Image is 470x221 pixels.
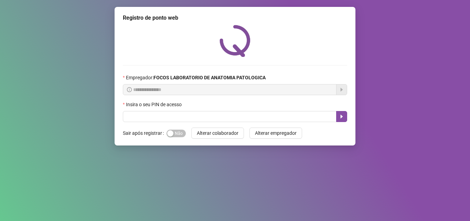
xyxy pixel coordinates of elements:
[197,129,238,137] span: Alterar colaborador
[123,101,186,108] label: Insira o seu PIN de acesso
[249,128,302,139] button: Alterar empregador
[123,14,347,22] div: Registro de ponto web
[191,128,244,139] button: Alterar colaborador
[126,74,266,81] span: Empregador :
[123,128,167,139] label: Sair após registrar
[339,114,344,119] span: caret-right
[255,129,297,137] span: Alterar empregador
[127,87,132,92] span: info-circle
[153,75,266,80] strong: FOCOS LABORATORIO DE ANATOMIA PATOLOGICA
[220,25,250,57] img: QRPoint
